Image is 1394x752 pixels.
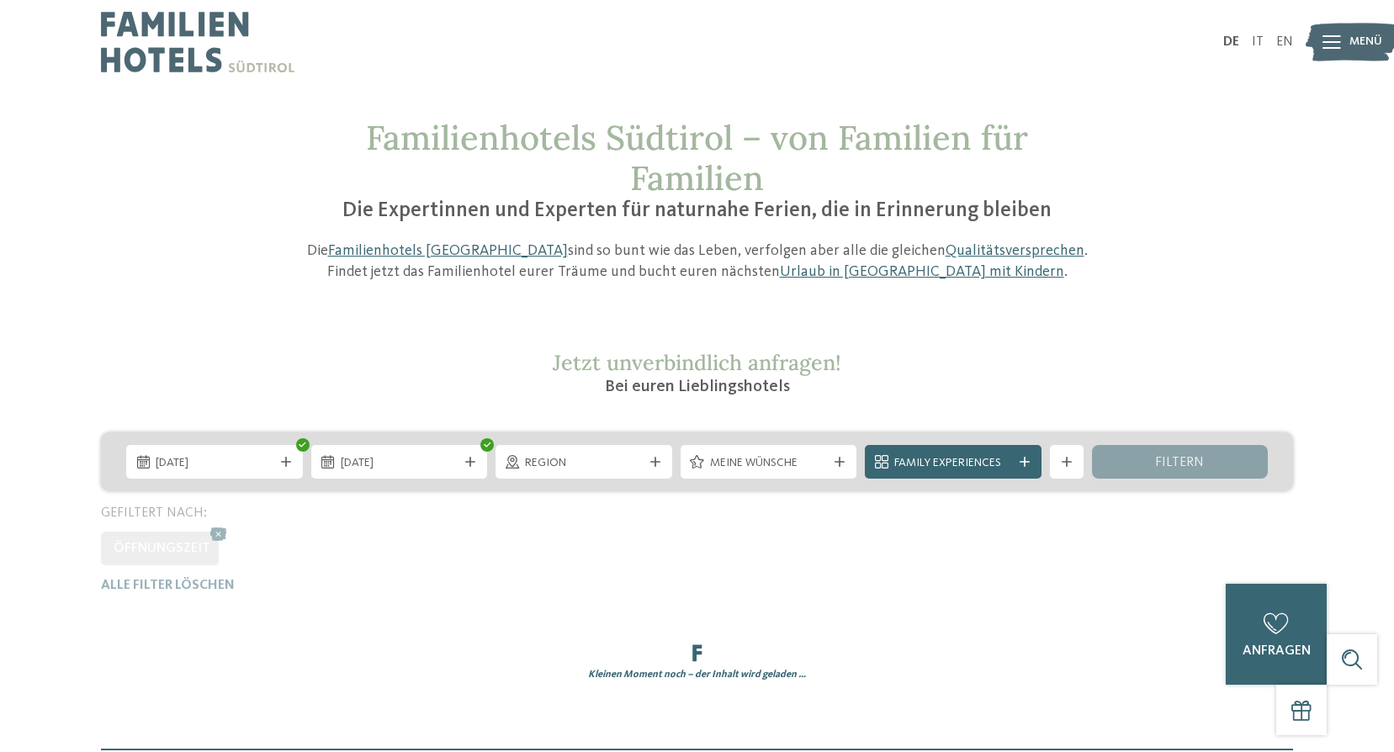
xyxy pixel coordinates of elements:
span: Die Expertinnen und Experten für naturnahe Ferien, die in Erinnerung bleiben [342,200,1052,221]
a: Urlaub in [GEOGRAPHIC_DATA] mit Kindern [780,264,1064,279]
span: Bei euren Lieblingshotels [605,379,790,395]
a: EN [1276,35,1293,49]
div: Kleinen Moment noch – der Inhalt wird geladen … [88,668,1306,682]
a: DE [1223,35,1239,49]
a: Familienhotels [GEOGRAPHIC_DATA] [328,243,568,258]
span: Jetzt unverbindlich anfragen! [553,349,841,376]
p: Die sind so bunt wie das Leben, verfolgen aber alle die gleichen . Findet jetzt das Familienhotel... [298,241,1097,283]
a: anfragen [1226,584,1327,685]
a: Qualitätsversprechen [946,243,1084,258]
span: anfragen [1243,644,1311,658]
span: Menü [1349,34,1382,50]
a: IT [1252,35,1264,49]
span: Family Experiences [894,455,1012,472]
span: Meine Wünsche [710,455,828,472]
span: Region [525,455,643,472]
span: [DATE] [341,455,458,472]
span: [DATE] [156,455,273,472]
span: Familienhotels Südtirol – von Familien für Familien [366,116,1028,199]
